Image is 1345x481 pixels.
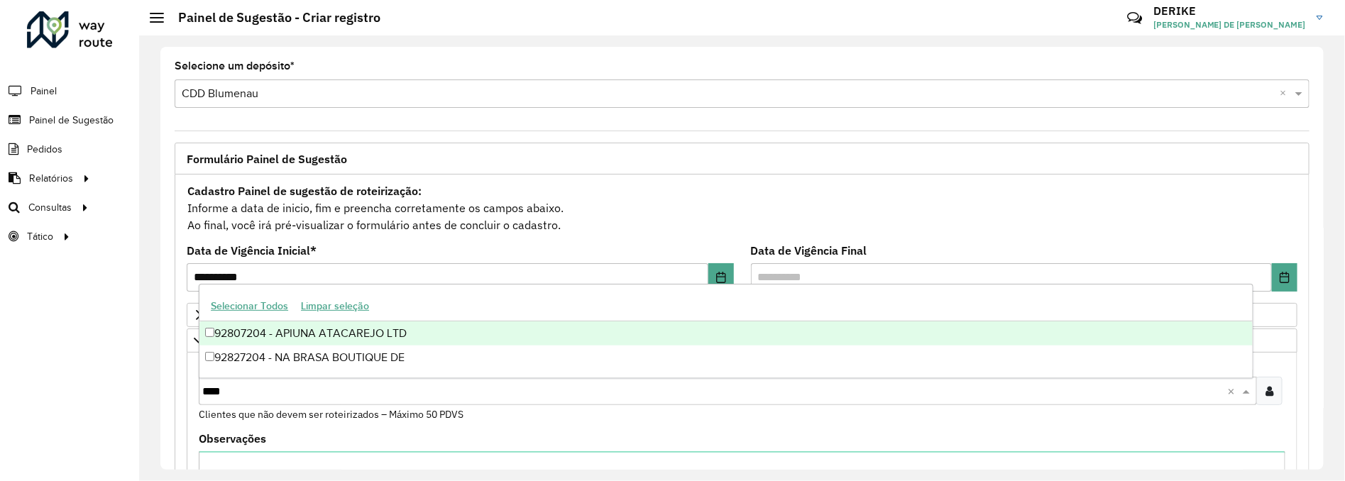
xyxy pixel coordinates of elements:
small: Clientes que não devem ser roteirizados – Máximo 50 PDVS [199,408,463,421]
span: [PERSON_NAME] DE [PERSON_NAME] [1153,18,1306,31]
label: Data de Vigência Final [751,242,867,259]
button: Limpar seleção [295,295,375,317]
a: Preservar Cliente - Devem ficar no buffer, não roteirizar [187,328,1297,353]
button: Choose Date [1272,263,1297,292]
span: Painel de Sugestão [29,113,114,128]
div: 92807204 - APIUNA ATACAREJO LTD [199,321,1253,345]
span: Painel [31,84,57,99]
button: Selecionar Todos [204,295,295,317]
label: Observações [199,430,266,447]
span: Tático [27,229,53,244]
strong: Cadastro Painel de sugestão de roteirização: [187,184,422,198]
span: Pedidos [27,142,62,157]
span: Consultas [28,200,72,215]
a: Contato Rápido [1119,3,1150,33]
span: Clear all [1227,382,1239,399]
span: Clear all [1280,85,1292,102]
ng-dropdown-panel: Options list [199,284,1253,378]
h2: Painel de Sugestão - Criar registro [164,10,380,26]
div: Informe a data de inicio, fim e preencha corretamente os campos abaixo. Ao final, você irá pré-vi... [187,182,1297,234]
a: Priorizar Cliente - Não podem ficar no buffer [187,303,1297,327]
label: Data de Vigência Inicial [187,242,317,259]
button: Choose Date [708,263,734,292]
div: 92827204 - NA BRASA BOUTIQUE DE [199,345,1253,370]
label: Selecione um depósito [175,57,295,74]
h3: DERIKE [1153,4,1306,18]
span: Formulário Painel de Sugestão [187,153,347,165]
span: Relatórios [29,171,73,186]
